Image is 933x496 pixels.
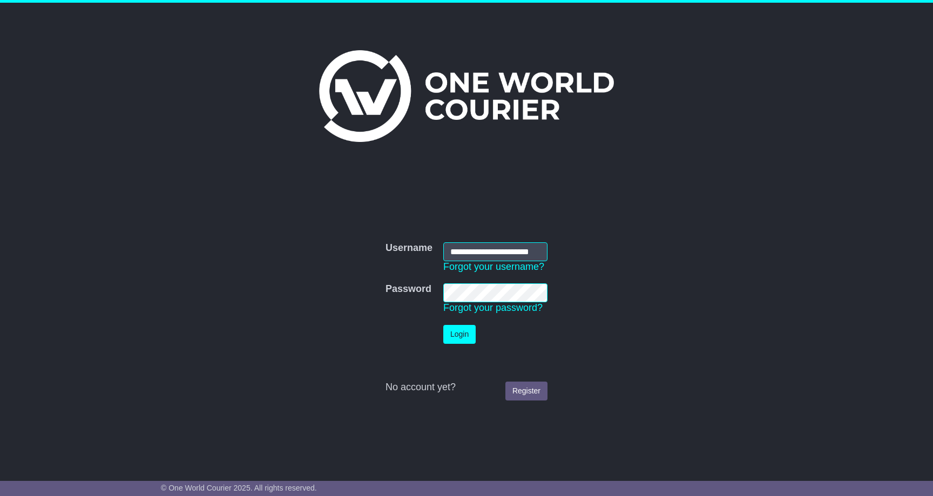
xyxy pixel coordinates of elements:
img: One World [319,50,614,142]
span: © One World Courier 2025. All rights reserved. [161,484,317,492]
a: Forgot your password? [443,302,543,313]
a: Register [505,382,547,400]
div: No account yet? [386,382,547,393]
label: Username [386,242,432,254]
label: Password [386,283,431,295]
a: Forgot your username? [443,261,544,272]
button: Login [443,325,476,344]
